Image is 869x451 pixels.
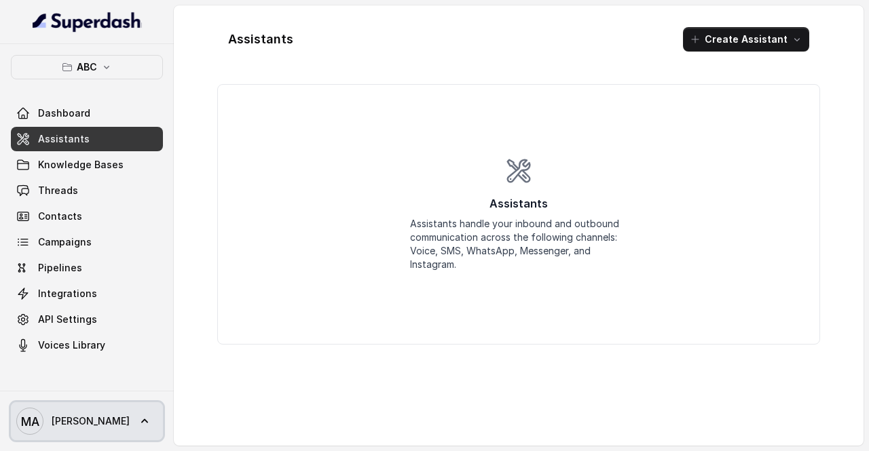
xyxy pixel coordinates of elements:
[11,256,163,280] a: Pipelines
[52,414,130,428] span: [PERSON_NAME]
[11,127,163,151] a: Assistants
[38,235,92,249] span: Campaigns
[38,338,105,352] span: Voices Library
[21,414,39,429] text: MA
[11,204,163,229] a: Contacts
[410,217,627,271] div: Assistants handle your inbound and outbound communication across the following channels: Voice, S...
[11,178,163,203] a: Threads
[38,132,90,146] span: Assistants
[38,210,82,223] span: Contacts
[11,153,163,177] a: Knowledge Bases
[11,402,163,440] a: [PERSON_NAME]
[11,333,163,357] a: Voices Library
[11,55,163,79] button: ABC
[11,230,163,254] a: Campaigns
[38,158,124,172] span: Knowledge Bases
[11,281,163,306] a: Integrations
[11,307,163,332] a: API Settings
[33,11,142,33] img: light.svg
[38,106,90,120] span: Dashboard
[38,287,97,300] span: Integrations
[683,27,809,52] button: Create Assistant
[489,195,548,212] p: Assistants
[38,261,82,275] span: Pipelines
[38,313,97,326] span: API Settings
[228,28,293,50] h1: Assistants
[77,59,97,75] p: ABC
[38,184,78,197] span: Threads
[11,101,163,125] a: Dashboard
